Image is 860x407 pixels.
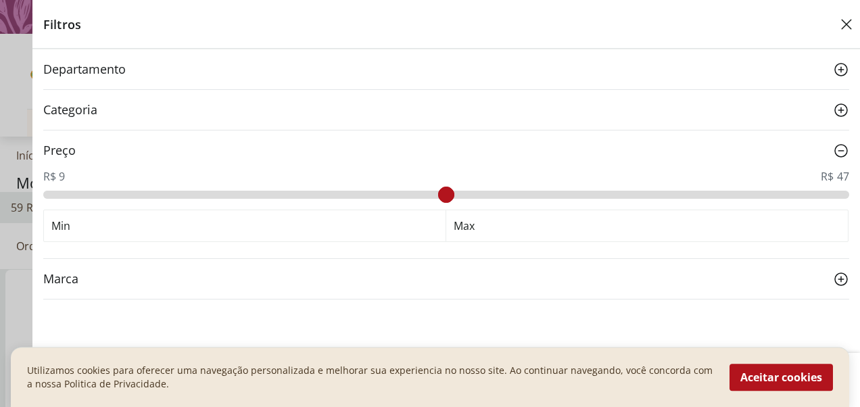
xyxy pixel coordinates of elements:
button: Aceitar cookies [730,364,833,391]
p: Utilizamos cookies para oferecer uma navegação personalizada e melhorar sua experiencia no nosso ... [27,364,713,391]
button: Close [838,8,855,41]
button: Marca [43,259,849,299]
span: Preço [43,141,76,160]
label: Min [43,220,78,231]
span: Departamento [43,60,126,78]
button: Departamento [43,49,849,89]
button: Categoria [43,90,849,130]
span: Categoria [43,101,97,119]
label: Max [446,220,483,231]
span: R$ 9 [43,169,66,184]
button: Preço [43,130,849,170]
h2: Filtros [43,18,81,31]
span: Marca [43,270,78,288]
div: Preço [43,170,849,258]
